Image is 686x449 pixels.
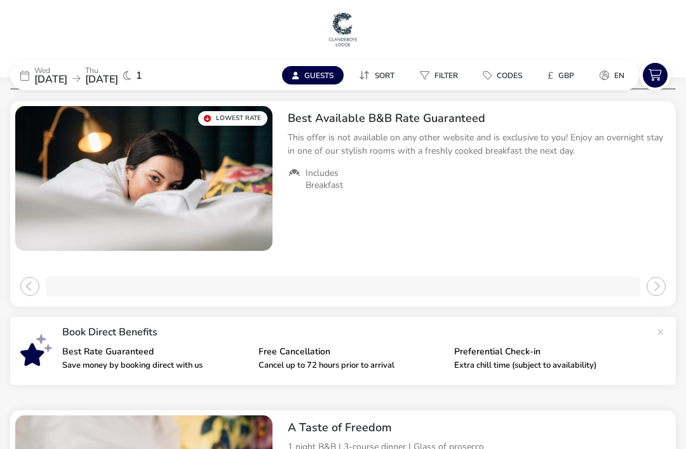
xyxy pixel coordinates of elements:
[85,67,118,74] p: Thu
[558,70,574,81] span: GBP
[10,60,201,90] div: Wed[DATE]Thu[DATE]1
[304,70,333,81] span: Guests
[589,66,640,84] naf-pibe-menu-bar-item: en
[39,271,647,302] swiper-slide: 1 / 1
[62,361,248,370] p: Save money by booking direct with us
[454,347,640,356] p: Preferential Check-in
[136,70,142,81] span: 1
[34,72,67,86] span: [DATE]
[497,70,522,81] span: Codes
[537,66,589,84] naf-pibe-menu-bar-item: £GBP
[327,10,359,48] img: Main Website
[62,347,248,356] p: Best Rate Guaranteed
[288,131,666,157] p: This offer is not available on any other website and is exclusive to you! Enjoy an overnight stay...
[198,111,267,126] div: Lowest Rate
[288,420,666,435] h2: A Taste of Freedom
[306,168,372,191] span: Includes Breakfast
[259,347,445,356] p: Free Cancellation
[34,67,67,74] p: Wed
[589,66,635,84] button: en
[282,66,349,84] naf-pibe-menu-bar-item: Guests
[62,327,650,337] p: Book Direct Benefits
[614,70,624,81] span: en
[349,66,410,84] naf-pibe-menu-bar-item: Sort
[410,66,468,84] button: Filter
[537,66,584,84] button: £GBP
[85,72,118,86] span: [DATE]
[259,361,445,370] p: Cancel up to 72 hours prior to arrival
[410,66,473,84] naf-pibe-menu-bar-item: Filter
[548,69,553,82] i: £
[288,111,666,126] h2: Best Available B&B Rate Guaranteed
[375,70,394,81] span: Sort
[473,66,532,84] button: Codes
[454,361,640,370] p: Extra chill time (subject to availability)
[473,66,537,84] naf-pibe-menu-bar-item: Codes
[278,101,676,201] div: Best Available B&B Rate GuaranteedThis offer is not available on any other website and is exclusi...
[349,66,405,84] button: Sort
[15,106,272,251] swiper-slide: 1 / 1
[282,66,344,84] button: Guests
[434,70,458,81] span: Filter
